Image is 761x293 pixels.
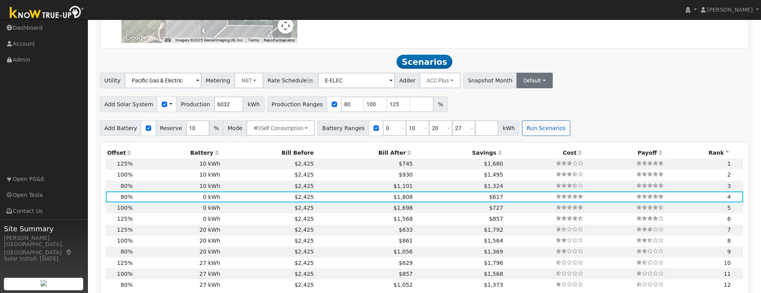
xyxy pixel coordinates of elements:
span: $1,373 [484,282,503,288]
span: $2,425 [295,183,314,189]
span: Snapshot Month [463,73,517,88]
span: $2,425 [295,248,314,255]
span: Add Battery [100,120,142,136]
div: Solar Install: [DATE] [4,255,84,263]
button: Self Consumption [247,120,315,136]
img: Know True-Up [6,4,88,22]
span: Production [176,96,214,112]
span: 12 [724,282,731,288]
td: 10 kWh [134,159,222,170]
span: 100% [117,205,133,211]
input: Select a Utility [125,73,202,88]
span: Payoff [638,150,657,156]
span: $1,324 [484,183,503,189]
img: Google [123,33,149,43]
span: kWh [498,120,519,136]
span: 80% [120,248,132,255]
button: NBT [234,73,264,88]
span: 100% [117,172,133,178]
span: $930 [399,172,413,178]
span: kWh [243,96,264,112]
span: Mode [223,120,247,136]
span: $617 [489,194,503,200]
div: [PERSON_NAME] [4,234,84,242]
span: Rank [708,150,724,156]
button: ACC Plus [420,73,461,88]
span: 1 [727,161,731,167]
span: 80% [120,282,132,288]
span: $1,369 [484,248,503,255]
span: 9 [727,248,731,255]
td: 10 kWh [134,170,222,180]
button: Run Scenarios [522,120,570,136]
span: $2,425 [295,260,314,266]
span: $2,425 [295,282,314,288]
span: Add Solar System [100,96,158,112]
span: Production Ranges [267,96,327,112]
span: $857 [489,216,503,222]
span: $1,495 [484,172,503,178]
td: 27 kWh [134,268,222,279]
span: [PERSON_NAME] [707,7,753,13]
span: 125% [117,260,133,266]
span: 3 [727,183,731,189]
span: $1,056 [393,248,413,255]
span: 125% [117,227,133,233]
span: 100% [117,271,133,277]
a: Report a map error [264,38,295,42]
span: Battery Ranges [318,120,369,136]
span: 6 [727,216,731,222]
span: $629 [399,260,413,266]
span: Reserve [155,120,187,136]
input: Select a Rate Schedule [318,73,395,88]
span: 100% [117,238,133,244]
span: $1,680 [484,161,503,167]
th: Battery [134,148,222,159]
span: $1,052 [393,282,413,288]
button: Map camera controls [278,18,293,34]
a: Map [66,249,73,255]
span: 4 [727,194,731,200]
span: $1,698 [393,205,413,211]
span: 125% [117,161,133,167]
span: 8 [727,238,731,244]
span: $1,792 [484,227,503,233]
td: 20 kWh [134,247,222,257]
span: $633 [399,227,413,233]
span: $2,425 [295,216,314,222]
span: $2,425 [295,161,314,167]
span: % [209,120,223,136]
span: $2,425 [295,194,314,200]
span: 5 [727,205,731,211]
th: Offset [106,148,134,159]
td: 10 kWh [134,180,222,191]
span: 125% [117,216,133,222]
span: % [433,96,447,112]
td: 0 kWh [134,191,222,202]
span: $2,425 [295,172,314,178]
span: 7 [727,227,731,233]
span: $857 [399,271,413,277]
span: 11 [724,271,731,277]
td: 27 kWh [134,279,222,290]
td: 20 kWh [134,225,222,236]
span: $1,101 [393,183,413,189]
th: Bill After [315,148,414,159]
span: $1,564 [484,238,503,244]
span: Metering [201,73,235,88]
span: Imagery ©2025 Vexcel Imaging US, Inc. [175,38,243,42]
td: 27 kWh [134,257,222,268]
span: Savings [472,150,496,156]
th: Bill Before [222,148,315,159]
span: Cost [563,150,577,156]
span: $861 [399,238,413,244]
span: 80% [120,194,132,200]
span: 80% [120,183,132,189]
span: $745 [399,161,413,167]
span: $2,425 [295,238,314,244]
a: Terms (opens in new tab) [248,38,259,42]
span: Rate Schedule [263,73,318,88]
a: Open this area in Google Maps (opens a new window) [123,33,149,43]
span: 2 [727,172,731,178]
td: 0 kWh [134,213,222,224]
